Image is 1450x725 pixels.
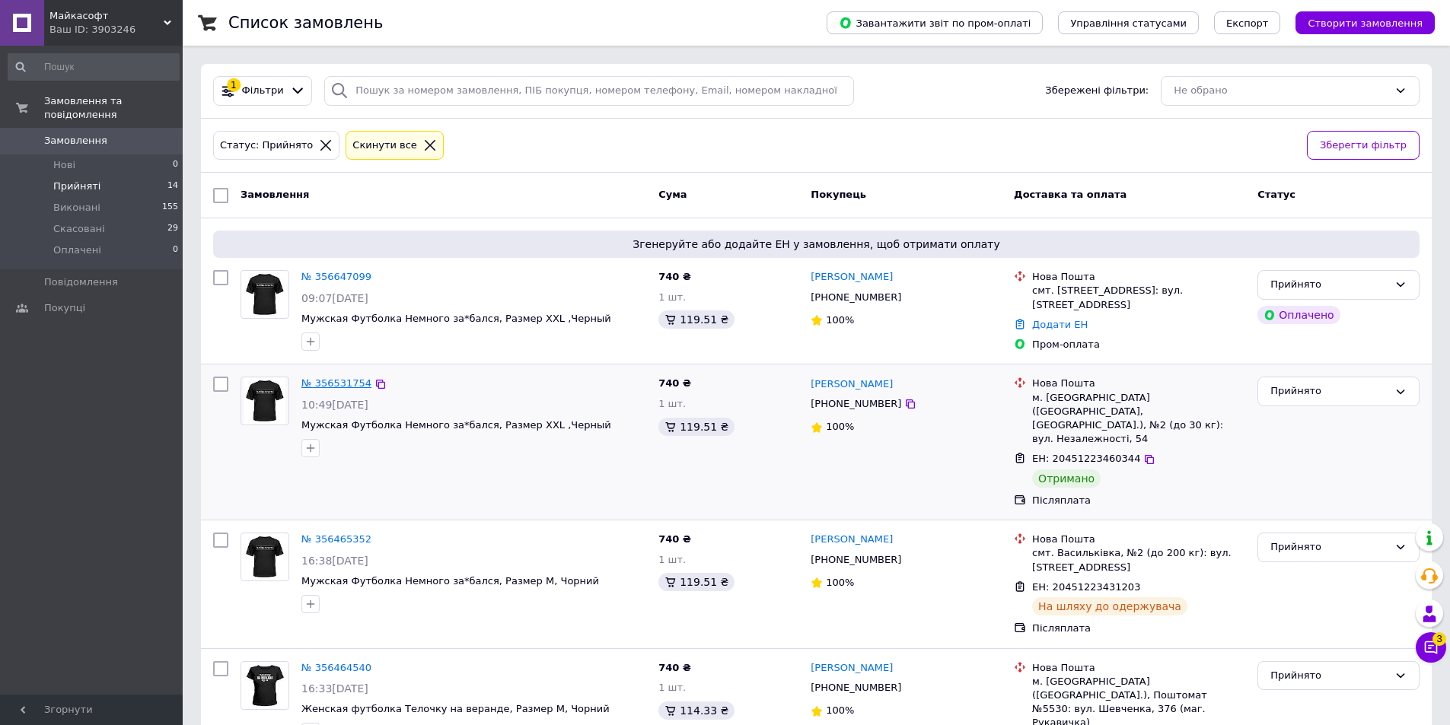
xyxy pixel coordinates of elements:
[301,399,368,411] span: 10:49[DATE]
[53,201,100,215] span: Виконані
[658,701,735,720] div: 114.33 ₴
[811,270,893,285] a: [PERSON_NAME]
[658,189,687,200] span: Cума
[241,270,289,319] a: Фото товару
[658,682,686,693] span: 1 шт.
[241,661,289,710] a: Фото товару
[1045,84,1149,98] span: Збережені фільтри:
[1308,17,1423,29] span: Створити замовлення
[53,180,100,193] span: Прийняті
[1032,546,1245,574] div: смт. Васильківка, №2 (до 200 кг): вул. [STREET_ADDRESS]
[1214,11,1281,34] button: Експорт
[1270,539,1388,555] div: Прийнято
[658,533,691,545] span: 740 ₴
[244,271,285,318] img: Фото товару
[1058,11,1199,34] button: Управління статусами
[324,76,854,106] input: Пошук за номером замовлення, ПІБ покупця, номером телефону, Email, номером накладної
[1032,338,1245,351] div: Пром-оплата
[228,14,383,32] h1: Список замовлень
[301,575,599,587] a: Мужская Футболка Немного за*бался, Размер M, Чорний
[301,292,368,304] span: 09:07[DATE]
[173,158,178,172] span: 0
[301,555,368,567] span: 16:38[DATE]
[839,16,1031,30] span: Завантажити звіт по пром-оплаті
[301,682,368,695] span: 16:33[DATE]
[1032,661,1245,675] div: Нова Пошта
[811,533,893,547] a: [PERSON_NAME]
[301,313,611,324] a: Мужская Футболка Немного за*бался, Размер XXL ,Черный
[811,661,893,676] a: [PERSON_NAME]
[173,243,178,257] span: 0
[658,377,691,389] span: 740 ₴
[1257,189,1295,200] span: Статус
[1174,83,1388,99] div: Не обрано
[826,577,854,588] span: 100%
[167,222,178,236] span: 29
[1032,469,1101,488] div: Отримано
[658,662,691,673] span: 740 ₴
[241,189,309,200] span: Замовлення
[349,138,420,154] div: Cкинути все
[53,222,105,236] span: Скасовані
[1270,277,1388,293] div: Прийнято
[217,138,316,154] div: Статус: Прийнято
[44,134,107,148] span: Замовлення
[241,377,289,425] a: Фото товару
[1032,391,1245,447] div: м. [GEOGRAPHIC_DATA] ([GEOGRAPHIC_DATA], [GEOGRAPHIC_DATA].), №2 (до 30 кг): вул. Незалежності, 54
[1032,453,1140,464] span: ЕН: 20451223460344
[301,377,371,389] a: № 356531754
[826,314,854,326] span: 100%
[1257,306,1340,324] div: Оплачено
[1280,17,1435,28] a: Створити замовлення
[1032,494,1245,507] div: Післяплата
[1416,632,1446,663] button: Чат з покупцем3
[1032,581,1140,593] span: ЕН: 20451223431203
[44,301,85,315] span: Покупці
[1307,131,1420,161] button: Зберегти фільтр
[1295,11,1435,34] button: Створити замовлення
[1070,17,1187,29] span: Управління статусами
[1320,138,1407,154] span: Зберегти фільтр
[8,53,180,81] input: Пошук
[1032,622,1245,635] div: Післяплата
[1032,597,1187,615] div: На шляху до одержувача
[808,550,904,570] div: [PHONE_NUMBER]
[658,271,691,282] span: 740 ₴
[827,11,1043,34] button: Завантажити звіт по пром-оплаті
[658,398,686,409] span: 1 шт.
[1226,17,1269,29] span: Експорт
[1432,632,1446,646] span: 3
[1032,533,1245,546] div: Нова Пошта
[49,9,164,23] span: Майкасофт
[658,291,686,303] span: 1 шт.
[227,78,241,92] div: 1
[242,84,284,98] span: Фільтри
[808,288,904,307] div: [PHONE_NUMBER]
[658,573,735,591] div: 119.51 ₴
[301,419,611,431] a: Мужская Футболка Немного за*бался, Размер XXL ,Черный
[826,704,854,716] span: 100%
[658,418,735,436] div: 119.51 ₴
[301,662,371,673] a: № 356464540
[826,421,854,432] span: 100%
[162,201,178,215] span: 155
[1270,668,1388,684] div: Прийнято
[1014,189,1127,200] span: Доставка та оплата
[301,533,371,545] a: № 356465352
[53,243,101,257] span: Оплачені
[44,275,118,289] span: Повідомлення
[1270,383,1388,399] div: Прийнято
[53,158,75,172] span: Нові
[167,180,178,193] span: 14
[811,377,893,392] a: [PERSON_NAME]
[808,678,904,698] div: [PHONE_NUMBER]
[44,94,183,122] span: Замовлення та повідомлення
[658,554,686,565] span: 1 шт.
[301,703,610,714] a: Женская футболка Телочку на веранде, Размер M, Чорний
[241,533,289,581] a: Фото товару
[1032,270,1245,284] div: Нова Пошта
[244,377,285,425] img: Фото товару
